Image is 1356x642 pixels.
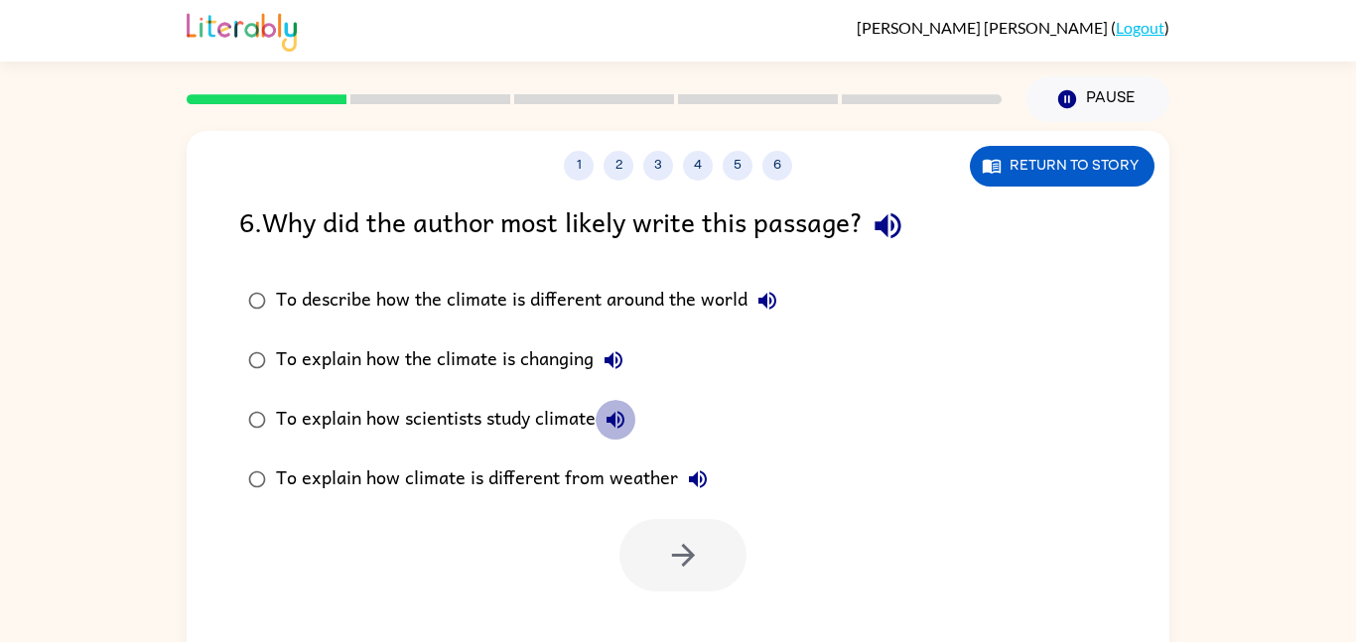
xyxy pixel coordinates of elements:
div: 6 . Why did the author most likely write this passage? [239,200,1117,251]
div: ( ) [857,18,1169,37]
button: 4 [683,151,713,181]
div: To explain how scientists study climate [276,400,635,440]
button: 6 [762,151,792,181]
button: 3 [643,151,673,181]
button: 5 [723,151,752,181]
button: 2 [604,151,633,181]
button: To explain how the climate is changing [594,340,633,380]
span: [PERSON_NAME] [PERSON_NAME] [857,18,1111,37]
a: Logout [1116,18,1164,37]
div: To explain how the climate is changing [276,340,633,380]
button: To explain how climate is different from weather [678,459,718,499]
button: To describe how the climate is different around the world [747,281,787,321]
div: To explain how climate is different from weather [276,459,718,499]
button: Return to story [970,146,1154,187]
button: 1 [564,151,594,181]
img: Literably [187,8,297,52]
button: Pause [1025,76,1169,122]
button: To explain how scientists study climate [596,400,635,440]
div: To describe how the climate is different around the world [276,281,787,321]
